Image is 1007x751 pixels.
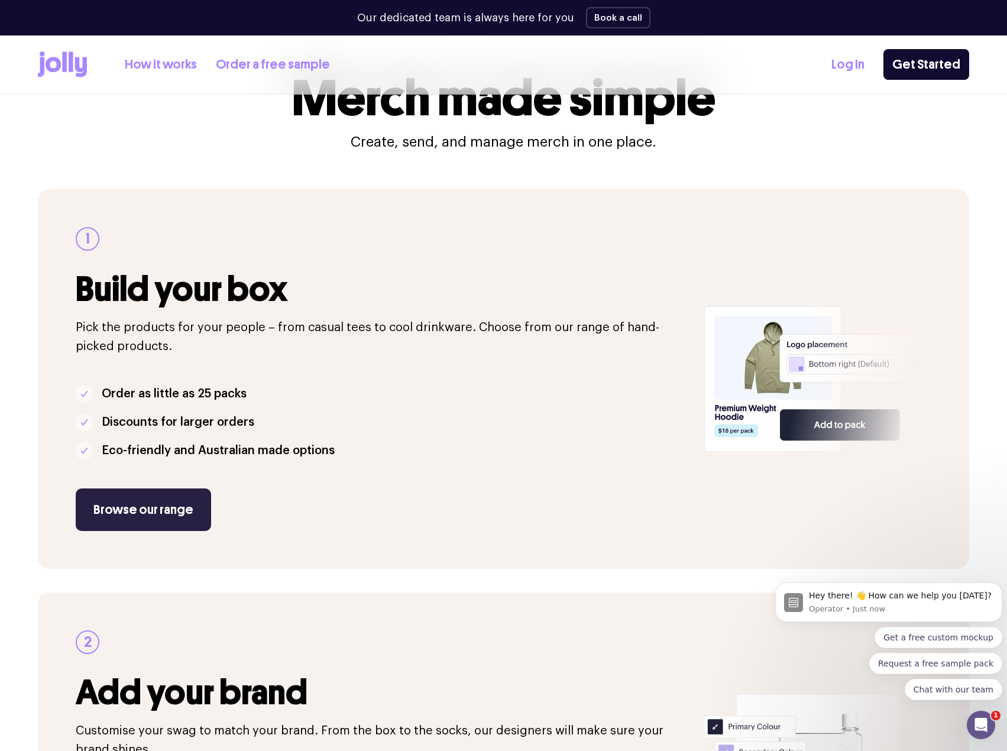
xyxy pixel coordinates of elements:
p: Discounts for larger orders [102,413,254,432]
h3: Add your brand [76,673,690,712]
p: Our dedicated team is always here for you [357,10,574,26]
span: 1 [991,711,1000,720]
p: Eco-friendly and Australian made options [102,441,335,460]
h1: Merch made simple [292,73,715,123]
p: Order as little as 25 packs [102,384,247,403]
iframe: Intercom live chat [967,711,995,739]
a: Order a free sample [216,55,330,75]
p: Pick the products for your people – from casual tees to cool drinkware. Choose from our range of ... [76,318,690,356]
a: Browse our range [76,488,211,531]
h3: Build your box [76,270,690,309]
div: 2 [76,630,99,654]
a: How it works [125,55,197,75]
div: 1 [76,227,99,251]
button: Book a call [586,7,650,28]
a: Get Started [883,49,969,80]
iframe: Intercom notifications message [770,543,1007,719]
p: Create, send, and manage merch in one place. [351,132,656,151]
a: Log In [831,55,864,75]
